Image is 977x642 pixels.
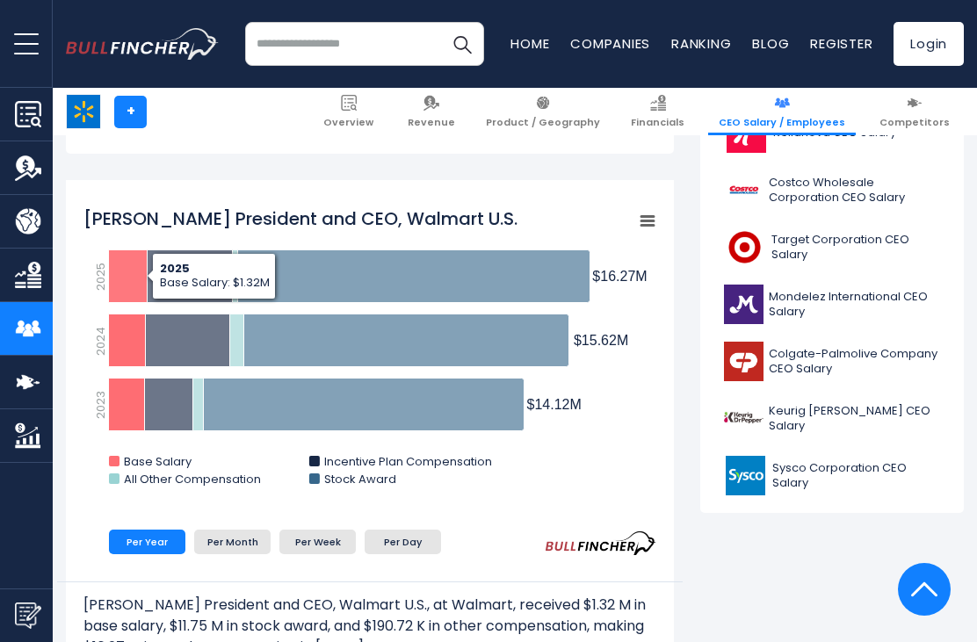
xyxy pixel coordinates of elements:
span: Financials [631,116,684,128]
li: Per Week [279,530,356,554]
li: Per Month [194,530,271,554]
a: Overview [313,88,384,135]
tspan: [PERSON_NAME] President and CEO, Walmart U.S. [83,206,517,231]
a: Sysco Corporation CEO Salary [713,451,951,500]
text: Stock Award [324,471,396,487]
img: CL logo [724,342,764,381]
a: Revenue [397,88,466,135]
a: Companies [570,34,650,53]
li: Per Day [365,530,441,554]
img: SYY logo [724,456,767,495]
span: Overview [323,116,373,128]
tspan: $16.27M [592,269,647,284]
span: Target Corporation CEO Salary [771,233,940,263]
a: Financials [620,88,695,135]
span: CEO Salary / Employees [719,116,845,128]
a: Home [510,34,549,53]
li: Per Year [109,530,185,554]
tspan: $15.62M [574,333,628,348]
a: Ranking [671,34,731,53]
button: Search [440,22,484,66]
tspan: $14.12M [526,397,581,412]
a: Product / Geography [475,88,611,135]
img: TGT logo [724,227,766,267]
span: Sysco Corporation CEO Salary [772,461,940,491]
svg: John Furner President and CEO, Walmart U.S. [83,198,656,505]
img: COST logo [724,170,764,210]
a: Keurig [PERSON_NAME] CEO Salary [713,394,951,443]
span: Colgate-Palmolive Company CEO Salary [769,347,940,377]
a: Mondelez International CEO Salary [713,280,951,328]
a: Competitors [869,88,960,135]
a: Target Corporation CEO Salary [713,223,951,271]
text: 2023 [92,391,109,419]
span: Mondelez International CEO Salary [769,290,940,320]
text: All Other Compensation [124,471,261,487]
a: Colgate-Palmolive Company CEO Salary [713,337,951,386]
span: Costco Wholesale Corporation CEO Salary [769,176,940,206]
span: Revenue [408,116,455,128]
a: Register [810,34,872,53]
a: + [114,96,147,128]
img: MDLZ logo [724,285,764,324]
span: Keurig [PERSON_NAME] CEO Salary [769,404,940,434]
span: Competitors [879,116,950,128]
text: 2025 [92,263,109,291]
a: Go to homepage [66,28,245,61]
a: Blog [752,34,789,53]
span: Product / Geography [486,116,600,128]
a: Login [894,22,964,66]
text: Incentive Plan Compensation [324,453,492,470]
text: Base Salary [124,453,192,470]
img: WMT logo [67,95,100,128]
img: bullfincher logo [66,28,219,61]
img: KDP logo [724,399,764,438]
text: 2024 [92,327,109,356]
a: CEO Salary / Employees [708,88,856,135]
a: Costco Wholesale Corporation CEO Salary [713,166,951,214]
